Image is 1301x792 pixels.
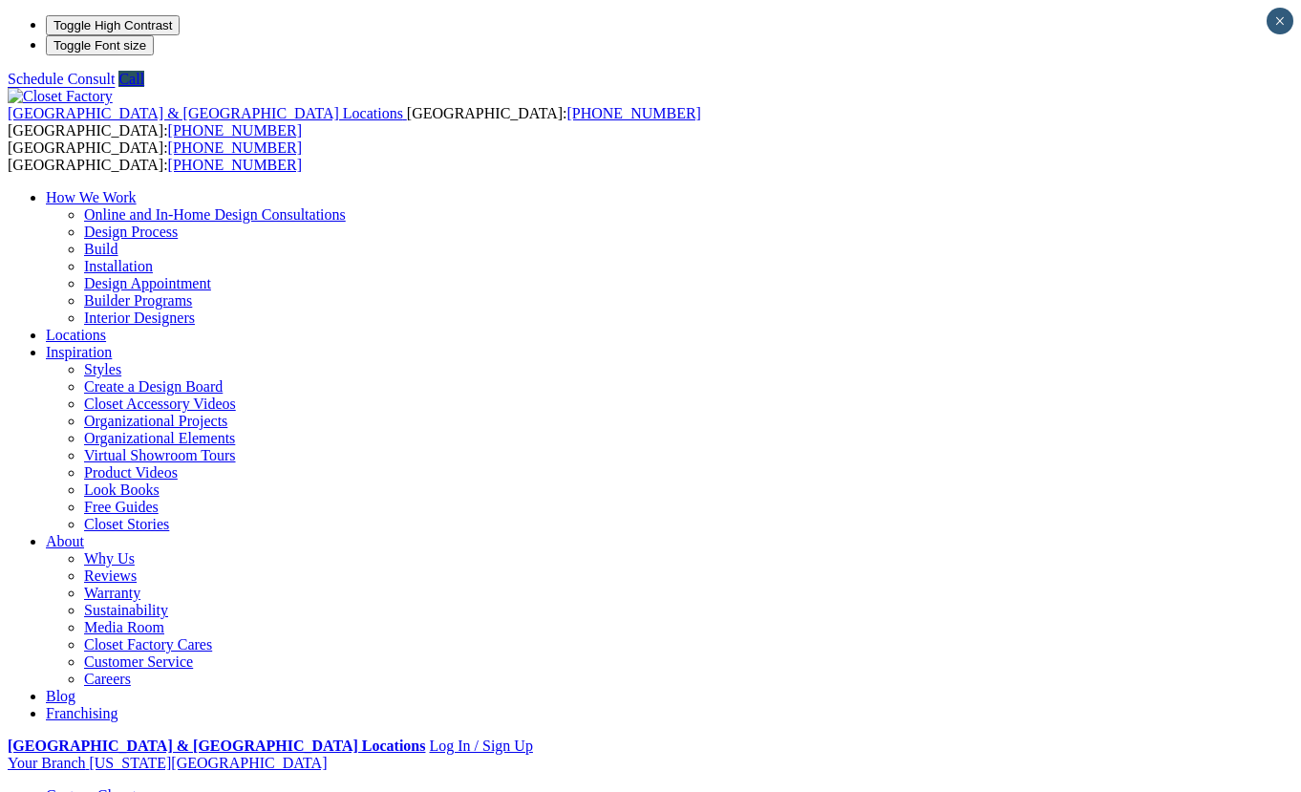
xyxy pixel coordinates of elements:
[46,688,75,704] a: Blog
[84,636,212,653] a: Closet Factory Cares
[8,71,115,87] a: Schedule Consult
[46,35,154,55] button: Toggle Font size
[84,378,223,395] a: Create a Design Board
[84,258,153,274] a: Installation
[429,738,532,754] a: Log In / Sign Up
[84,310,195,326] a: Interior Designers
[1267,8,1293,34] button: Close
[53,18,172,32] span: Toggle High Contrast
[8,755,327,771] a: Your Branch [US_STATE][GEOGRAPHIC_DATA]
[84,619,164,635] a: Media Room
[84,396,236,412] a: Closet Accessory Videos
[53,38,146,53] span: Toggle Font size
[84,653,193,670] a: Customer Service
[84,430,235,446] a: Organizational Elements
[84,567,137,584] a: Reviews
[84,585,140,601] a: Warranty
[84,447,236,463] a: Virtual Showroom Tours
[168,139,302,156] a: [PHONE_NUMBER]
[46,533,84,549] a: About
[118,71,144,87] a: Call
[8,139,302,173] span: [GEOGRAPHIC_DATA]: [GEOGRAPHIC_DATA]:
[8,105,701,139] span: [GEOGRAPHIC_DATA]: [GEOGRAPHIC_DATA]:
[46,344,112,360] a: Inspiration
[8,105,403,121] span: [GEOGRAPHIC_DATA] & [GEOGRAPHIC_DATA] Locations
[84,482,160,498] a: Look Books
[84,550,135,567] a: Why Us
[46,705,118,721] a: Franchising
[8,88,113,105] img: Closet Factory
[84,292,192,309] a: Builder Programs
[84,275,211,291] a: Design Appointment
[84,361,121,377] a: Styles
[84,499,159,515] a: Free Guides
[8,755,85,771] span: Your Branch
[46,15,180,35] button: Toggle High Contrast
[8,738,425,754] a: [GEOGRAPHIC_DATA] & [GEOGRAPHIC_DATA] Locations
[84,241,118,257] a: Build
[566,105,700,121] a: [PHONE_NUMBER]
[168,157,302,173] a: [PHONE_NUMBER]
[84,464,178,481] a: Product Videos
[46,189,137,205] a: How We Work
[84,602,168,618] a: Sustainability
[84,413,227,429] a: Organizational Projects
[84,516,169,532] a: Closet Stories
[84,206,346,223] a: Online and In-Home Design Consultations
[168,122,302,139] a: [PHONE_NUMBER]
[84,671,131,687] a: Careers
[8,105,407,121] a: [GEOGRAPHIC_DATA] & [GEOGRAPHIC_DATA] Locations
[89,755,327,771] span: [US_STATE][GEOGRAPHIC_DATA]
[84,224,178,240] a: Design Process
[46,327,106,343] a: Locations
